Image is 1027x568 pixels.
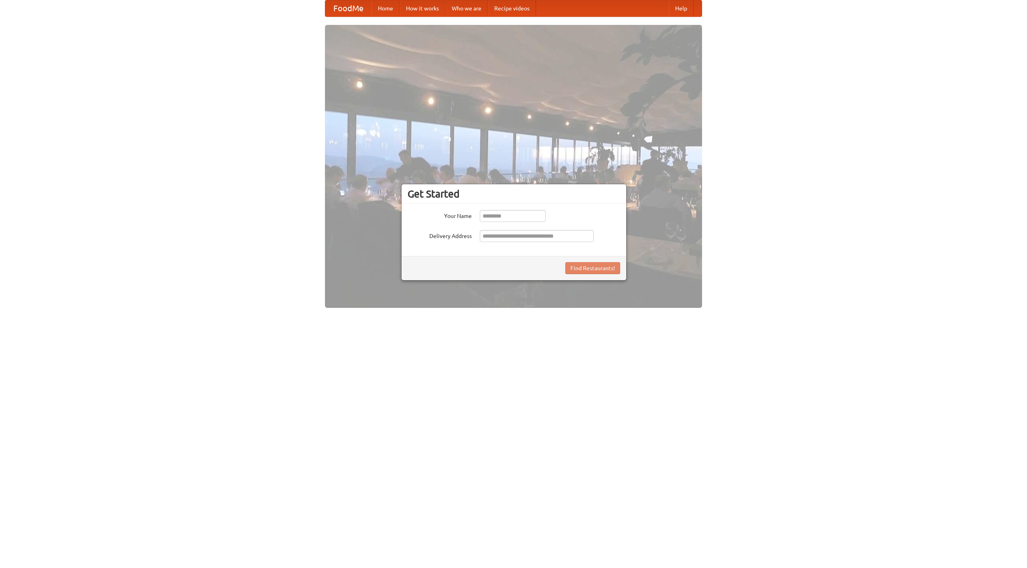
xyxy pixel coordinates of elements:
a: How it works [400,0,445,16]
label: Your Name [408,210,472,220]
a: Help [669,0,694,16]
a: Who we are [445,0,488,16]
a: Recipe videos [488,0,536,16]
a: Home [371,0,400,16]
a: FoodMe [325,0,371,16]
label: Delivery Address [408,230,472,240]
button: Find Restaurants! [565,262,620,274]
h3: Get Started [408,188,620,200]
